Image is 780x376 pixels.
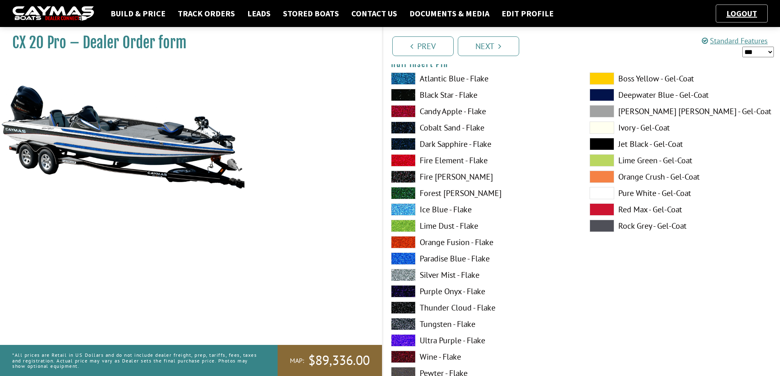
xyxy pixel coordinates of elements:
[391,269,573,281] label: Silver Mist - Flake
[279,8,343,19] a: Stored Boats
[391,203,573,216] label: Ice Blue - Flake
[12,6,94,21] img: caymas-dealer-connect-2ed40d3bc7270c1d8d7ffb4b79bf05adc795679939227970def78ec6f6c03838.gif
[590,154,772,167] label: Lime Green - Gel-Coat
[243,8,275,19] a: Leads
[590,220,772,232] label: Rock Grey - Gel-Coat
[174,8,239,19] a: Track Orders
[590,122,772,134] label: Ivory - Gel-Coat
[590,89,772,101] label: Deepwater Blue - Gel-Coat
[391,318,573,330] label: Tungsten - Flake
[391,220,573,232] label: Lime Dust - Flake
[391,72,573,85] label: Atlantic Blue - Flake
[590,203,772,216] label: Red Max - Gel-Coat
[458,36,519,56] a: Next
[391,122,573,134] label: Cobalt Sand - Flake
[391,138,573,150] label: Dark Sapphire - Flake
[391,105,573,117] label: Candy Apple - Flake
[391,89,573,101] label: Black Star - Flake
[590,72,772,85] label: Boss Yellow - Gel-Coat
[12,348,259,373] p: *All prices are Retail in US Dollars and do not include dealer freight, prep, tariffs, fees, taxe...
[497,8,558,19] a: Edit Profile
[702,36,768,45] a: Standard Features
[391,302,573,314] label: Thunder Cloud - Flake
[391,236,573,248] label: Orange Fusion - Flake
[391,334,573,347] label: Ultra Purple - Flake
[391,351,573,363] label: Wine - Flake
[590,138,772,150] label: Jet Black - Gel-Coat
[722,8,761,18] a: Logout
[391,285,573,297] label: Purple Onyx - Flake
[391,171,573,183] label: Fire [PERSON_NAME]
[347,8,401,19] a: Contact Us
[590,105,772,117] label: [PERSON_NAME] [PERSON_NAME] - Gel-Coat
[391,252,573,265] label: Paradise Blue - Flake
[278,345,382,376] a: MAP:$89,336.00
[391,187,573,199] label: Forest [PERSON_NAME]
[590,187,772,199] label: Pure White - Gel-Coat
[392,36,454,56] a: Prev
[590,171,772,183] label: Orange Crush - Gel-Coat
[391,154,573,167] label: Fire Element - Flake
[12,34,362,52] h1: CX 20 Pro – Dealer Order form
[290,356,304,365] span: MAP:
[405,8,493,19] a: Documents & Media
[106,8,170,19] a: Build & Price
[308,352,370,369] span: $89,336.00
